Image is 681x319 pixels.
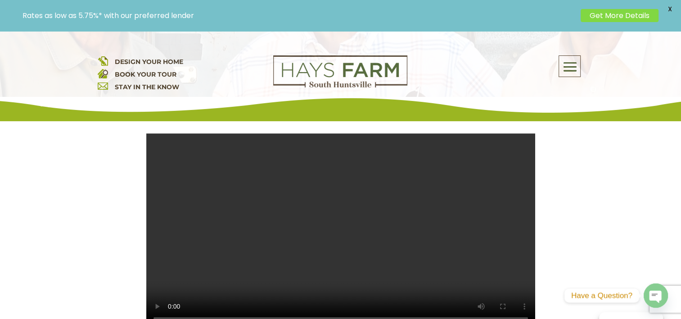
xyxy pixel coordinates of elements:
[98,55,108,66] img: design your home
[663,2,676,16] span: X
[115,83,179,91] a: STAY IN THE KNOW
[581,9,658,22] a: Get More Details
[273,55,407,88] img: Logo
[115,70,176,78] a: BOOK YOUR TOUR
[23,11,576,20] p: Rates as low as 5.75%* with our preferred lender
[115,58,183,66] a: DESIGN YOUR HOME
[98,68,108,78] img: book your home tour
[273,82,407,90] a: hays farm homes huntsville development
